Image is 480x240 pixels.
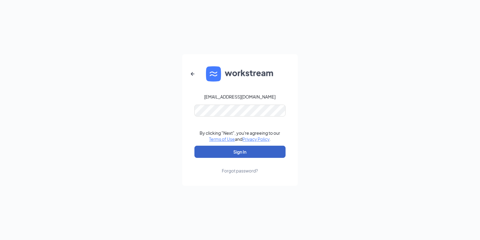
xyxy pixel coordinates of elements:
a: Terms of Use [209,136,235,142]
a: Forgot password? [222,158,258,174]
div: Forgot password? [222,168,258,174]
img: WS logo and Workstream text [206,66,274,82]
svg: ArrowLeftNew [189,70,196,78]
a: Privacy Policy [243,136,270,142]
div: By clicking "Next", you're agreeing to our and . [200,130,280,142]
button: Sign In [194,146,286,158]
button: ArrowLeftNew [185,67,200,81]
div: [EMAIL_ADDRESS][DOMAIN_NAME] [204,94,276,100]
